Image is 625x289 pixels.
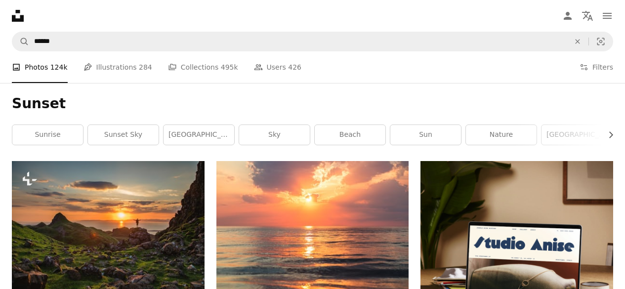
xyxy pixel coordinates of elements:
a: [GEOGRAPHIC_DATA] [542,125,612,145]
a: Home — Unsplash [12,10,24,22]
button: Visual search [589,32,613,51]
button: Search Unsplash [12,32,29,51]
a: Collections 495k [168,51,238,83]
span: 284 [139,62,152,73]
a: Illustrations 284 [83,51,152,83]
button: Language [578,6,597,26]
a: Users 426 [254,51,301,83]
form: Find visuals sitewide [12,32,613,51]
a: beach [315,125,385,145]
span: 495k [221,62,238,73]
a: sunrise [12,125,83,145]
h1: Sunset [12,95,613,113]
button: Clear [567,32,588,51]
a: Log in / Sign up [558,6,578,26]
button: Filters [580,51,613,83]
a: sunset sky [88,125,159,145]
a: sun [390,125,461,145]
a: a man standing on top of a lush green hillside [12,221,205,230]
button: Menu [597,6,617,26]
a: [GEOGRAPHIC_DATA] [164,125,234,145]
a: sea under white clouds at golden hour [216,221,409,230]
a: nature [466,125,537,145]
button: scroll list to the right [602,125,613,145]
a: sky [239,125,310,145]
span: 426 [288,62,301,73]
